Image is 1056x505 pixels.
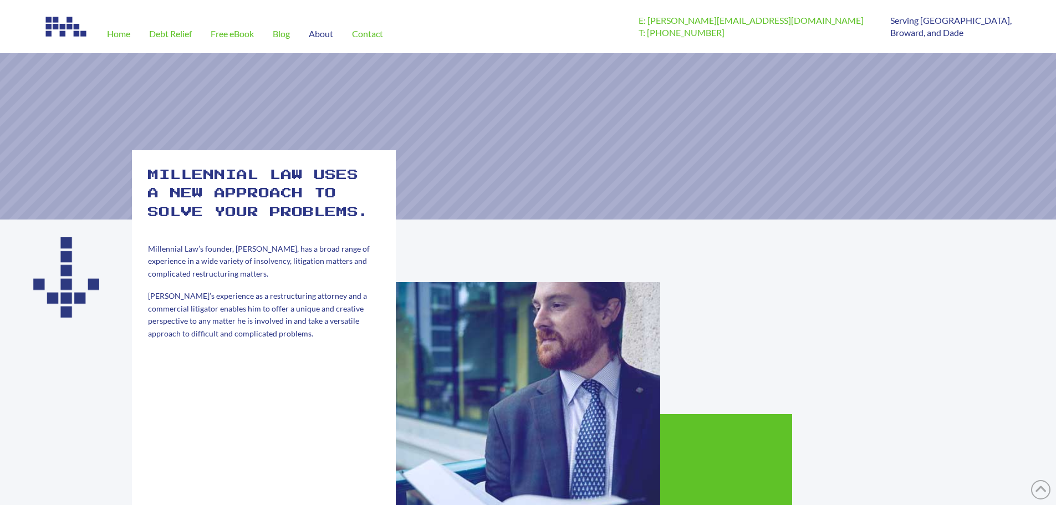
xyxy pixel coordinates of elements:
[343,14,392,53] a: Contact
[148,291,367,338] span: [PERSON_NAME]’s experience as a restructuring attorney and a commercial litigator enables him to ...
[148,166,380,222] h2: Millennial law uses a new approach to solve your problems.
[1031,480,1050,499] a: Back to Top
[140,14,201,53] a: Debt Relief
[309,29,333,38] span: About
[299,14,343,53] a: About
[149,29,192,38] span: Debt Relief
[148,244,370,278] span: Millennial Law’s founder, [PERSON_NAME], has a broad range of experience in a wide variety of ins...
[263,14,299,53] a: Blog
[352,29,383,38] span: Contact
[890,14,1012,39] p: Serving [GEOGRAPHIC_DATA], Broward, and Dade
[44,14,89,39] img: Image
[639,15,864,25] a: E: [PERSON_NAME][EMAIL_ADDRESS][DOMAIN_NAME]
[273,29,290,38] span: Blog
[107,29,130,38] span: Home
[639,27,725,38] a: T: [PHONE_NUMBER]
[98,14,140,53] a: Home
[211,29,254,38] span: Free eBook
[201,14,263,53] a: Free eBook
